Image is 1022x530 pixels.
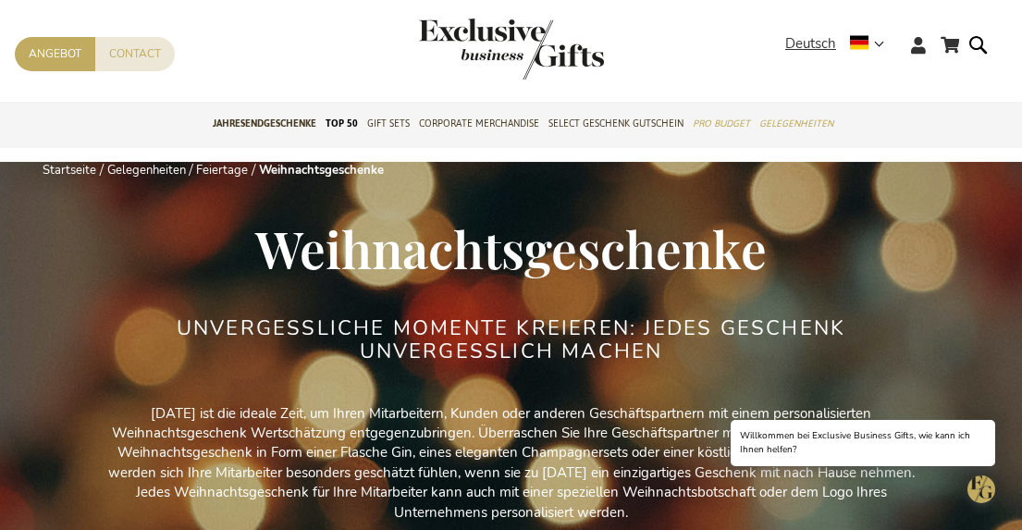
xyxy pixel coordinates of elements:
a: Gift Sets [367,102,410,148]
a: Gelegenheiten [759,102,833,148]
span: Gelegenheiten [759,114,833,133]
a: Pro Budget [693,102,750,148]
span: Pro Budget [693,114,750,133]
span: Weihnachtsgeschenke [255,214,767,282]
span: Deutsch [785,33,836,55]
a: Startseite [43,162,96,179]
a: store logo [419,18,511,80]
a: Jahresendgeschenke [213,102,316,148]
strong: Weihnachtsgeschenke [259,162,384,179]
a: Select Geschenk Gutschein [548,102,683,148]
a: Angebot [15,37,95,71]
a: Corporate Merchandise [419,102,539,148]
span: Corporate Merchandise [419,114,539,133]
h2: UNVERGESSLICHE MOMENTE KREIEREN: JEDES GESCHENK UNVERGESSLICH MACHEN [165,317,858,362]
a: Contact [95,37,175,71]
a: Gelegenheiten [107,162,186,179]
span: Gift Sets [367,114,410,133]
img: Exclusive Business gifts logo [419,18,604,80]
span: Jahresendgeschenke [213,114,316,133]
a: Feiertage [196,162,248,179]
p: [DATE] ist die ideale Zeit, um Ihren Mitarbeitern, Kunden oder anderen Geschäftspartnern mit eine... [95,404,928,524]
span: Select Geschenk Gutschein [548,114,683,133]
